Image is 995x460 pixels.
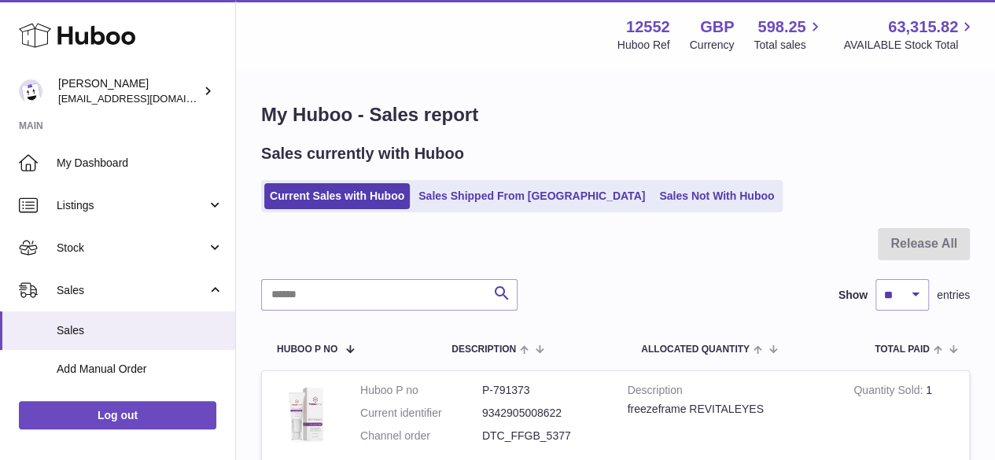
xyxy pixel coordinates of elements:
[853,384,926,400] strong: Quantity Sold
[360,429,482,443] dt: Channel order
[58,76,200,106] div: [PERSON_NAME]
[58,92,231,105] span: [EMAIL_ADDRESS][DOMAIN_NAME]
[57,241,207,256] span: Stock
[57,362,223,377] span: Add Manual Order
[274,383,337,446] img: 125521685932483.jpg
[413,183,650,209] a: Sales Shipped From [GEOGRAPHIC_DATA]
[57,198,207,213] span: Listings
[19,401,216,429] a: Log out
[19,79,42,103] img: internalAdmin-12552@internal.huboo.com
[754,17,824,53] a: 598.25 Total sales
[57,323,223,338] span: Sales
[654,183,779,209] a: Sales Not With Huboo
[843,38,976,53] span: AVAILABLE Stock Total
[57,156,223,171] span: My Dashboard
[451,344,516,355] span: Description
[617,38,670,53] div: Huboo Ref
[277,344,337,355] span: Huboo P no
[482,429,604,443] dd: DTC_FFGB_5377
[843,17,976,53] a: 63,315.82 AVAILABLE Stock Total
[888,17,958,38] span: 63,315.82
[626,17,670,38] strong: 12552
[261,102,970,127] h1: My Huboo - Sales report
[264,183,410,209] a: Current Sales with Huboo
[641,344,750,355] span: ALLOCATED Quantity
[360,406,482,421] dt: Current identifier
[700,17,734,38] strong: GBP
[875,344,930,355] span: Total paid
[360,383,482,398] dt: Huboo P no
[757,17,805,38] span: 598.25
[628,402,831,417] div: freezeframe REVITALEYES
[57,283,207,298] span: Sales
[754,38,824,53] span: Total sales
[838,288,868,303] label: Show
[261,143,464,164] h2: Sales currently with Huboo
[482,406,604,421] dd: 9342905008622
[482,383,604,398] dd: P-791373
[937,288,970,303] span: entries
[628,383,831,402] strong: Description
[690,38,735,53] div: Currency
